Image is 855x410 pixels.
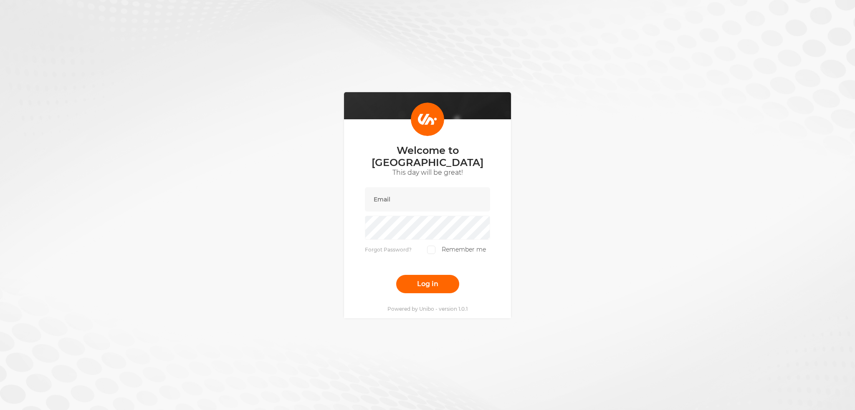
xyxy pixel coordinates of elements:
input: Remember me [427,246,435,254]
a: Forgot Password? [365,247,412,253]
p: Welcome to [GEOGRAPHIC_DATA] [365,144,490,169]
label: Remember me [427,246,486,254]
img: Login [411,103,444,136]
input: Email [365,187,490,211]
p: Powered by Unibo - version 1.0.1 [387,306,468,312]
p: This day will be great! [365,169,490,177]
button: Log in [396,275,459,293]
